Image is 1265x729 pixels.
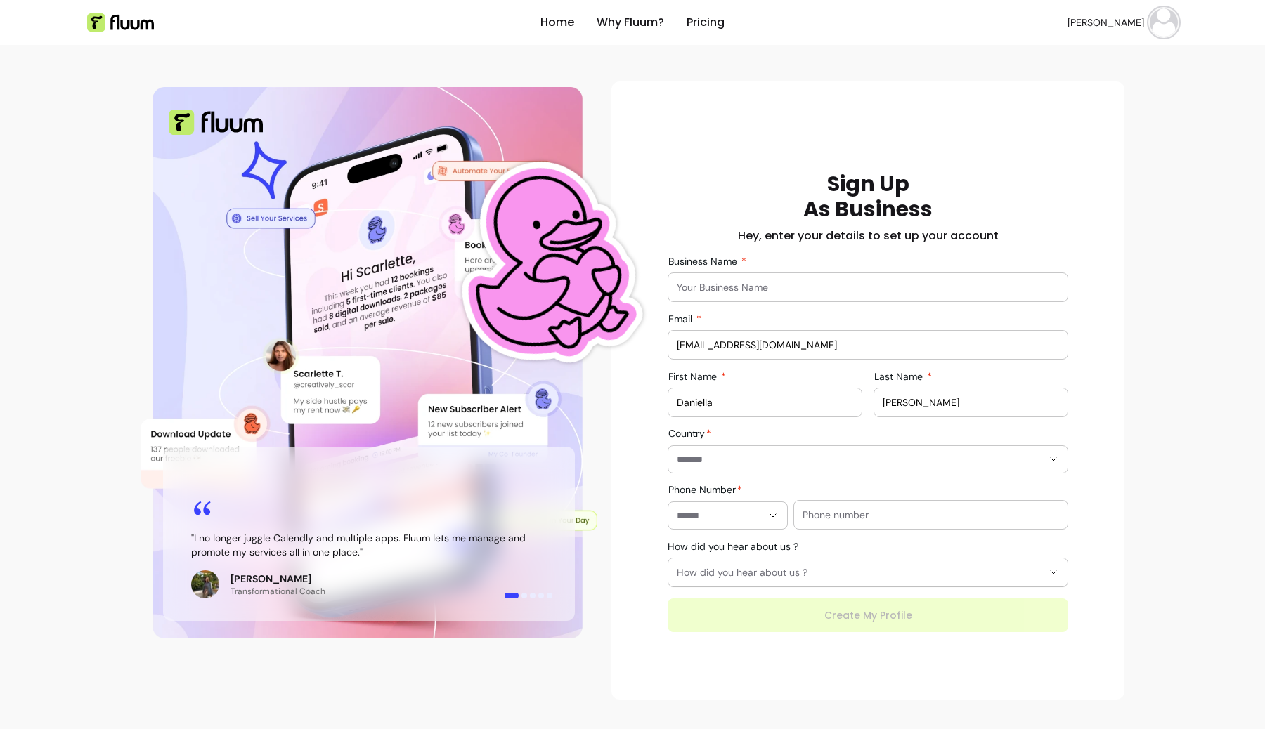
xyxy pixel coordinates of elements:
a: Home [540,14,574,31]
span: Email [668,313,695,325]
span: First Name [668,370,720,383]
button: Show suggestions [1042,448,1065,471]
h1: Sign Up As Business [803,171,933,222]
input: First Name [677,395,853,409]
input: Business Name [677,280,1059,294]
img: Review avatar [191,570,219,598]
p: Transformational Coach [231,586,325,597]
button: How did you hear about us ? [668,558,1068,586]
input: Last Name [883,395,1059,409]
label: Phone Number [668,482,748,497]
span: How did you hear about us ? [677,565,1042,579]
img: Fluum Duck sticker [429,108,660,419]
span: Business Name [668,255,740,268]
p: [PERSON_NAME] [231,572,325,586]
blockquote: " I no longer juggle Calendly and multiple apps. Fluum lets me manage and promote my services all... [191,531,547,559]
input: Phone number [803,508,1059,522]
input: Phone Number [677,508,762,523]
button: Show suggestions [762,504,784,527]
a: Pricing [687,14,725,31]
img: Fluum Logo [169,110,263,135]
input: Email [677,338,1059,352]
label: Country [668,426,717,440]
h2: Hey, enter your details to set up your account [738,228,999,244]
img: avatar [1150,8,1178,37]
button: avatar[PERSON_NAME] [1068,8,1178,37]
img: Fluum Logo [87,13,154,32]
span: [PERSON_NAME] [1068,15,1144,29]
a: Why Fluum? [597,14,664,31]
label: How did you hear about us ? [668,539,804,553]
input: Country [677,452,1020,466]
div: Illustration of Fluum AI Co-Founder on a smartphone, showing solo business performance insights s... [141,81,597,643]
span: Last Name [874,370,926,383]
